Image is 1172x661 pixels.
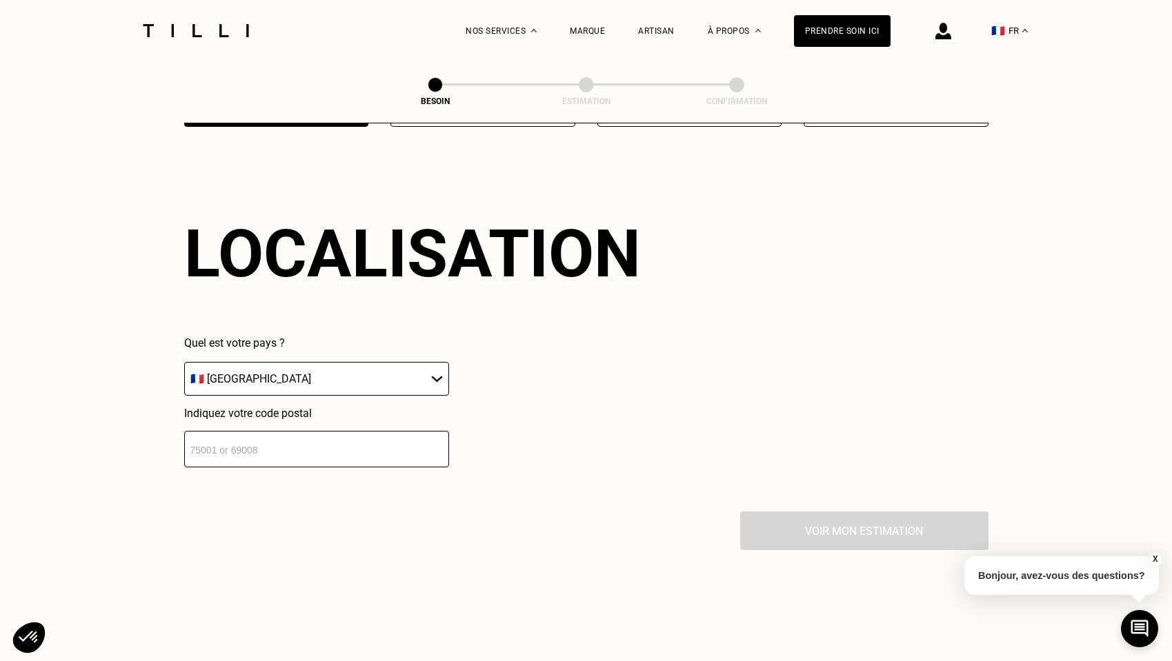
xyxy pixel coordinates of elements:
img: menu déroulant [1022,29,1028,32]
div: Besoin [366,96,504,106]
button: X [1148,551,1162,567]
a: Prendre soin ici [794,15,891,47]
p: Quel est votre pays ? [184,336,449,349]
p: Bonjour, avez-vous des questions? [964,556,1159,595]
img: Logo du service de couturière Tilli [138,24,254,37]
div: Confirmation [668,96,806,106]
div: Estimation [517,96,655,106]
input: 75001 or 69008 [184,431,449,467]
a: Marque [570,26,605,36]
div: Localisation [184,215,641,292]
img: Menu déroulant [531,29,537,32]
p: Indiquez votre code postal [184,407,449,420]
a: Artisan [638,26,675,36]
img: Menu déroulant à propos [755,29,761,32]
img: icône connexion [935,23,951,39]
span: 🇫🇷 [991,24,1005,37]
